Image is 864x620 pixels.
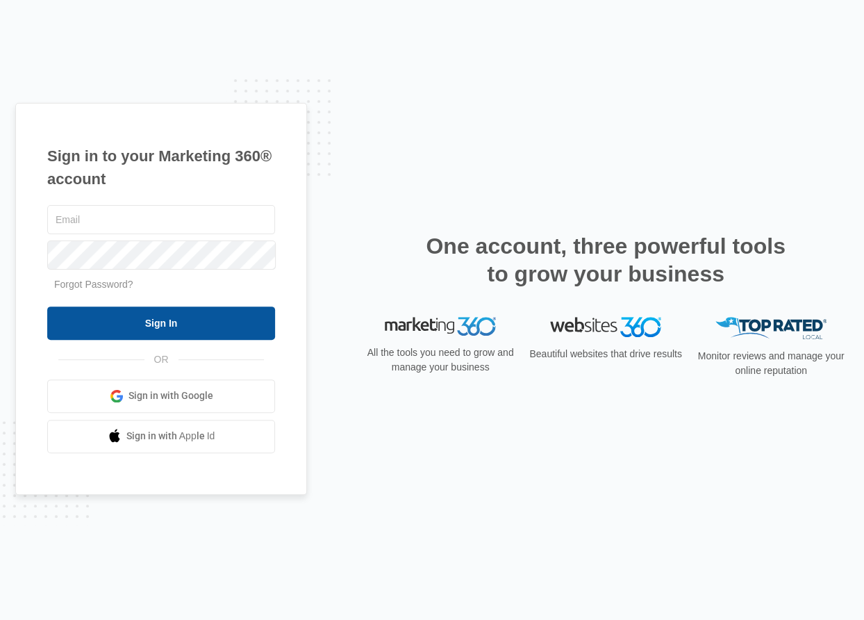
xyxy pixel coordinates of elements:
img: Marketing 360 [385,317,496,336]
img: Top Rated Local [715,317,826,340]
p: Beautiful websites that drive results [528,347,683,361]
p: Monitor reviews and manage your online reputation [693,349,849,378]
a: Forgot Password? [54,279,133,290]
input: Sign In [47,307,275,340]
img: Websites 360 [550,317,661,337]
a: Sign in with Apple Id [47,420,275,453]
h1: Sign in to your Marketing 360® account [47,145,275,190]
span: Sign in with Google [128,389,213,403]
span: OR [144,352,178,367]
input: Email [47,205,275,234]
h2: One account, three powerful tools to grow your business [422,232,790,288]
span: Sign in with Apple Id [126,429,215,443]
a: Sign in with Google [47,380,275,413]
p: All the tools you need to grow and manage your business [363,345,518,375]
